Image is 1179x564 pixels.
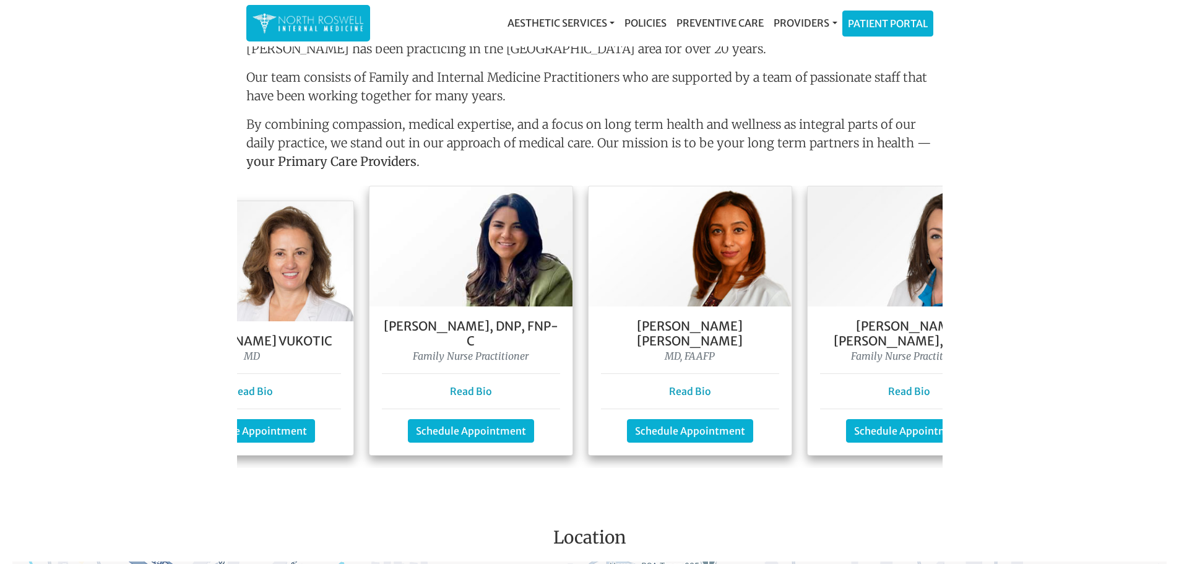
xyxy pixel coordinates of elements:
img: Dr. Farah Mubarak Ali MD, FAAFP [589,186,792,306]
h5: [PERSON_NAME] [PERSON_NAME] [601,319,779,349]
a: Read Bio [450,385,492,397]
h3: Location [9,527,1170,553]
a: Read Bio [888,385,930,397]
a: Patient Portal [843,11,933,36]
a: Read Bio [231,385,273,397]
img: Keela Weeks Leger, FNP-C [808,186,1011,306]
i: Family Nurse Practitioner [851,350,967,362]
h5: [PERSON_NAME] Vukotic [163,334,341,349]
a: Schedule Appointment [408,419,534,443]
i: MD [244,350,260,362]
h5: [PERSON_NAME], DNP, FNP- C [382,319,560,349]
p: By combining compassion, medical expertise, and a focus on long term health and wellness as integ... [246,115,933,176]
img: North Roswell Internal Medicine [253,11,364,35]
i: Family Nurse Practitioner [413,350,529,362]
a: Aesthetic Services [503,11,620,35]
a: Read Bio [669,385,711,397]
img: Dr. Goga Vukotis [150,201,353,321]
a: Schedule Appointment [627,419,753,443]
p: Our team consists of Family and Internal Medicine Practitioners who are supported by a team of pa... [246,68,933,105]
a: Preventive Care [672,11,769,35]
h5: [PERSON_NAME] [PERSON_NAME], FNP-C [820,319,998,349]
a: Providers [769,11,842,35]
strong: your Primary Care Providers [246,154,417,169]
i: MD, FAAFP [665,350,715,362]
a: Schedule Appointment [189,419,315,443]
a: Schedule Appointment [846,419,972,443]
a: Policies [620,11,672,35]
